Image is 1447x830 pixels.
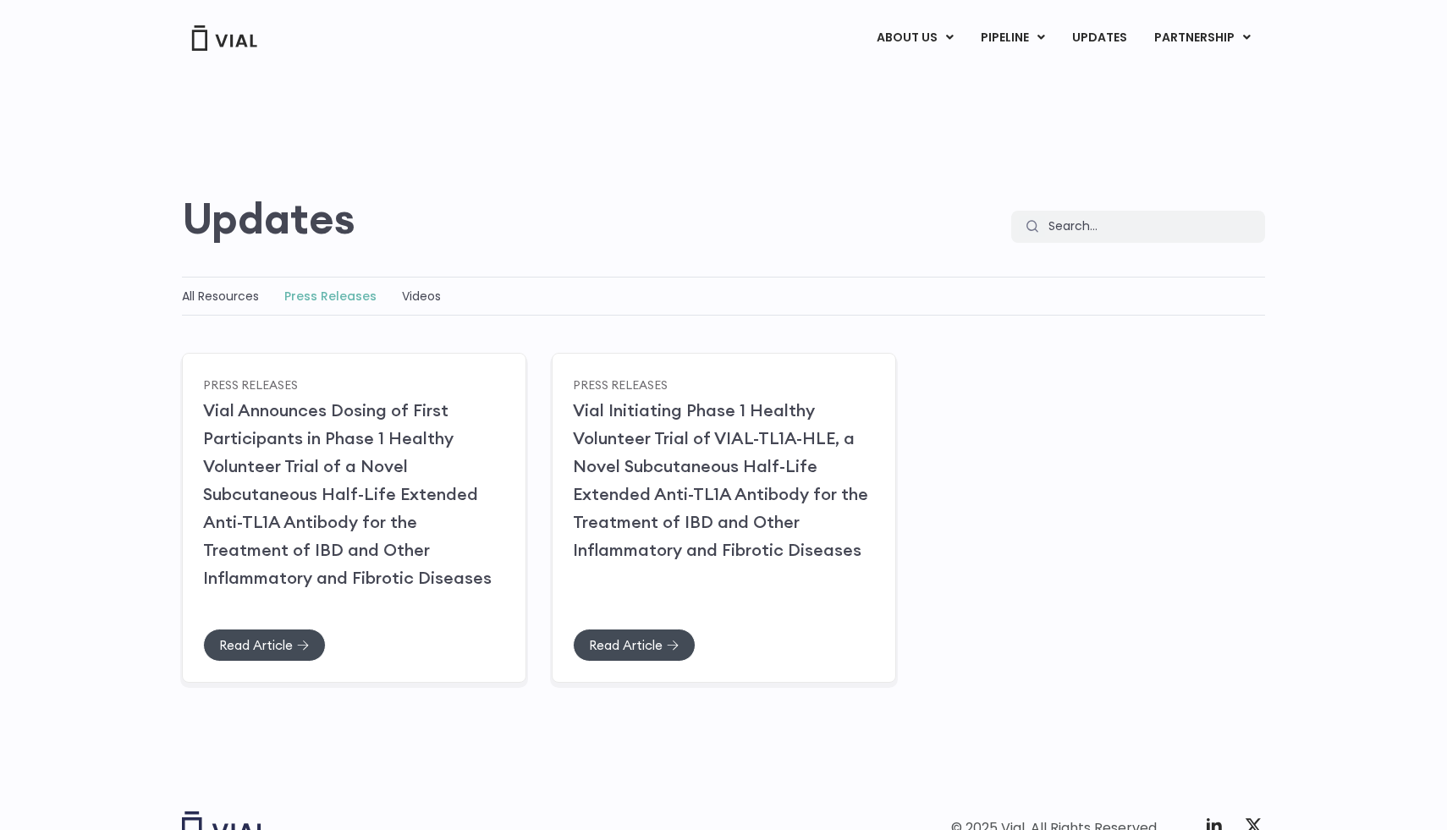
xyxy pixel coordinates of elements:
a: Videos [402,288,441,305]
a: Press Releases [573,377,668,392]
a: Press Releases [284,288,377,305]
span: Read Article [219,639,293,651]
img: Vial Logo [190,25,258,51]
input: Search... [1037,211,1265,243]
a: All Resources [182,288,259,305]
span: Read Article [589,639,663,651]
a: Press Releases [203,377,298,392]
a: Read Article [573,629,696,662]
a: UPDATES [1059,24,1140,52]
a: ABOUT USMenu Toggle [863,24,966,52]
h2: Updates [182,194,355,243]
a: Vial Initiating Phase 1 Healthy Volunteer Trial of VIAL-TL1A-HLE, a Novel Subcutaneous Half-Life ... [573,399,868,560]
a: PIPELINEMenu Toggle [967,24,1058,52]
a: Vial Announces Dosing of First Participants in Phase 1 Healthy Volunteer Trial of a Novel Subcuta... [203,399,492,588]
a: Read Article [203,629,326,662]
a: PARTNERSHIPMenu Toggle [1141,24,1264,52]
